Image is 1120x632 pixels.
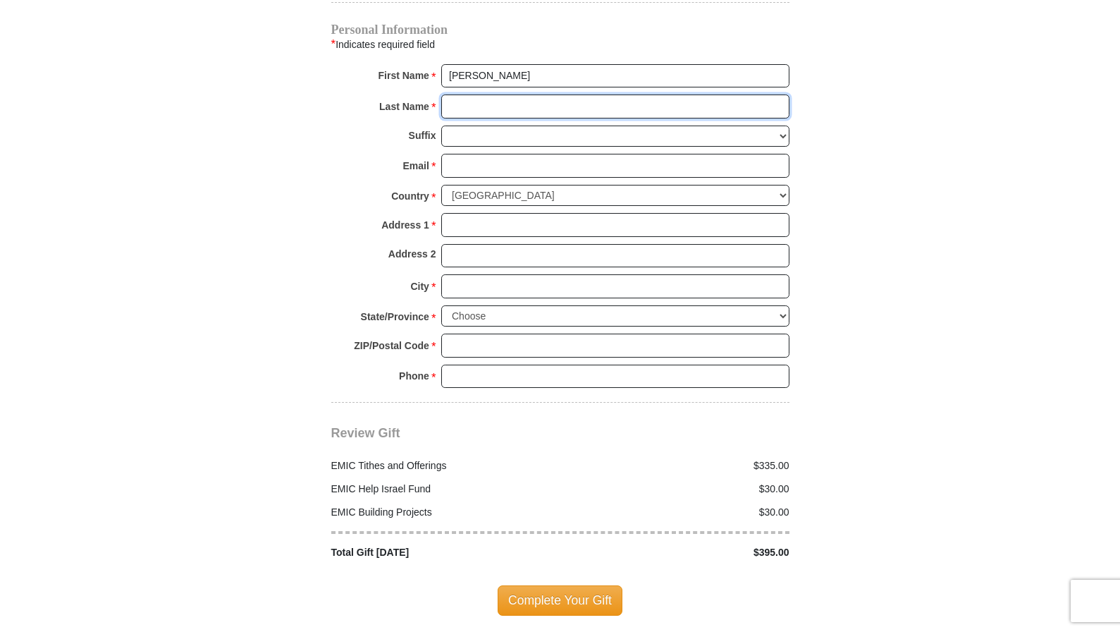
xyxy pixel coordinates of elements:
[391,186,429,206] strong: Country
[399,366,429,386] strong: Phone
[379,97,429,116] strong: Last Name
[560,458,797,473] div: $335.00
[324,545,560,560] div: Total Gift [DATE]
[403,156,429,176] strong: Email
[324,458,560,473] div: EMIC Tithes and Offerings
[388,244,436,264] strong: Address 2
[410,276,429,296] strong: City
[379,66,429,85] strong: First Name
[560,545,797,560] div: $395.00
[324,482,560,497] div: EMIC Help Israel Fund
[560,482,797,497] div: $30.00
[498,585,622,615] span: Complete Your Gift
[331,24,789,35] h4: Personal Information
[354,336,429,355] strong: ZIP/Postal Code
[331,426,400,440] span: Review Gift
[409,126,436,145] strong: Suffix
[324,505,560,520] div: EMIC Building Projects
[361,307,429,327] strong: State/Province
[381,215,429,235] strong: Address 1
[560,505,797,520] div: $30.00
[331,35,789,54] div: Indicates required field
